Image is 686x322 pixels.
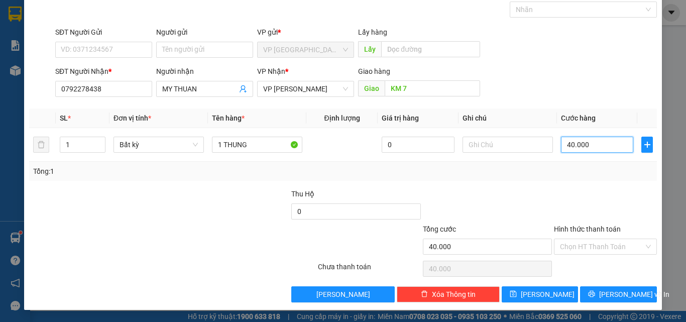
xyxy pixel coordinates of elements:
span: SL [60,114,68,122]
div: VP gửi [257,27,354,38]
b: BIÊN NHẬN GỬI HÀNG HÓA [65,15,96,96]
label: Hình thức thanh toán [554,225,621,233]
span: Lấy [358,41,381,57]
div: Người nhận [156,66,253,77]
li: (c) 2017 [84,48,138,60]
div: SĐT Người Gửi [55,27,152,38]
div: Tổng: 1 [33,166,266,177]
span: [PERSON_NAME] [316,289,370,300]
span: VP Nhận [257,67,285,75]
span: Tổng cước [423,225,456,233]
div: SĐT Người Nhận [55,66,152,77]
span: Đơn vị tính [113,114,151,122]
b: [PERSON_NAME] [13,65,57,112]
input: VD: Bàn, Ghế [212,137,302,153]
span: delete [421,290,428,298]
input: Ghi Chú [463,137,553,153]
div: Người gửi [156,27,253,38]
span: Thu Hộ [291,190,314,198]
div: Chưa thanh toán [317,261,422,279]
span: [PERSON_NAME] [521,289,575,300]
span: VP Sài Gòn [263,42,348,57]
button: deleteXóa Thông tin [397,286,500,302]
span: Cước hàng [561,114,596,122]
input: Dọc đường [381,41,480,57]
span: VP Phan Thiết [263,81,348,96]
b: [DOMAIN_NAME] [84,38,138,46]
span: Tên hàng [212,114,245,122]
span: Giao [358,80,385,96]
button: printer[PERSON_NAME] và In [580,286,657,302]
input: 0 [382,137,454,153]
span: save [510,290,517,298]
button: plus [641,137,653,153]
span: Giao hàng [358,67,390,75]
span: Xóa Thông tin [432,289,476,300]
button: save[PERSON_NAME] [502,286,579,302]
span: Lấy hàng [358,28,387,36]
span: Bất kỳ [120,137,198,152]
span: plus [642,141,652,149]
input: Dọc đường [385,80,480,96]
span: [PERSON_NAME] và In [599,289,669,300]
span: user-add [239,85,247,93]
button: [PERSON_NAME] [291,286,394,302]
span: printer [588,290,595,298]
img: logo.jpg [109,13,133,37]
th: Ghi chú [459,109,557,128]
span: Giá trị hàng [382,114,419,122]
span: Định lượng [324,114,360,122]
button: delete [33,137,49,153]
